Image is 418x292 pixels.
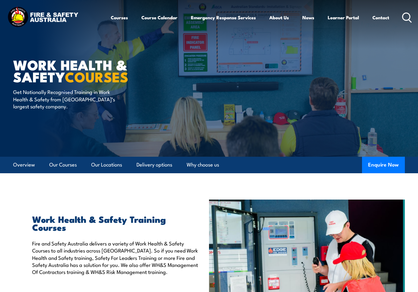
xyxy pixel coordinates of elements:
[13,157,35,173] a: Overview
[187,157,219,173] a: Why choose us
[328,10,359,25] a: Learner Portal
[136,157,172,173] a: Delivery options
[269,10,289,25] a: About Us
[13,58,164,82] h1: Work Health & Safety
[65,66,128,87] strong: COURSES
[91,157,122,173] a: Our Locations
[13,88,125,110] p: Get Nationally Recognised Training in Work Health & Safety from [GEOGRAPHIC_DATA]’s largest safet...
[302,10,314,25] a: News
[111,10,128,25] a: Courses
[49,157,77,173] a: Our Courses
[362,157,405,173] button: Enquire Now
[32,240,200,275] p: Fire and Safety Australia delivers a variety of Work Health & Safety Courses to all industries ac...
[32,215,200,231] h2: Work Health & Safety Training Courses
[372,10,389,25] a: Contact
[191,10,256,25] a: Emergency Response Services
[141,10,177,25] a: Course Calendar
